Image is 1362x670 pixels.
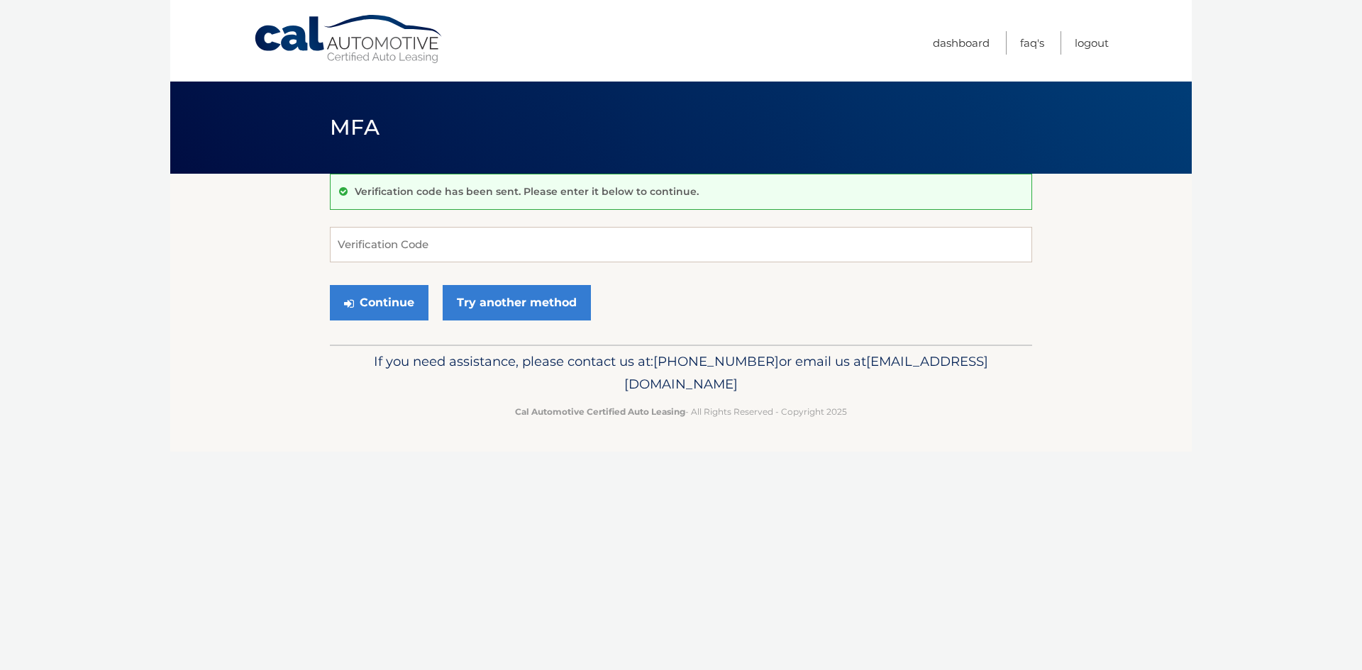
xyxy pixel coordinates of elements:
a: Logout [1075,31,1109,55]
span: [EMAIL_ADDRESS][DOMAIN_NAME] [624,353,988,392]
a: FAQ's [1020,31,1044,55]
input: Verification Code [330,227,1032,262]
a: Dashboard [933,31,990,55]
p: Verification code has been sent. Please enter it below to continue. [355,185,699,198]
a: Cal Automotive [253,14,445,65]
a: Try another method [443,285,591,320]
span: MFA [330,114,380,140]
strong: Cal Automotive Certified Auto Leasing [515,406,685,417]
span: [PHONE_NUMBER] [653,353,779,369]
p: - All Rights Reserved - Copyright 2025 [339,404,1023,419]
p: If you need assistance, please contact us at: or email us at [339,350,1023,396]
button: Continue [330,285,428,320]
